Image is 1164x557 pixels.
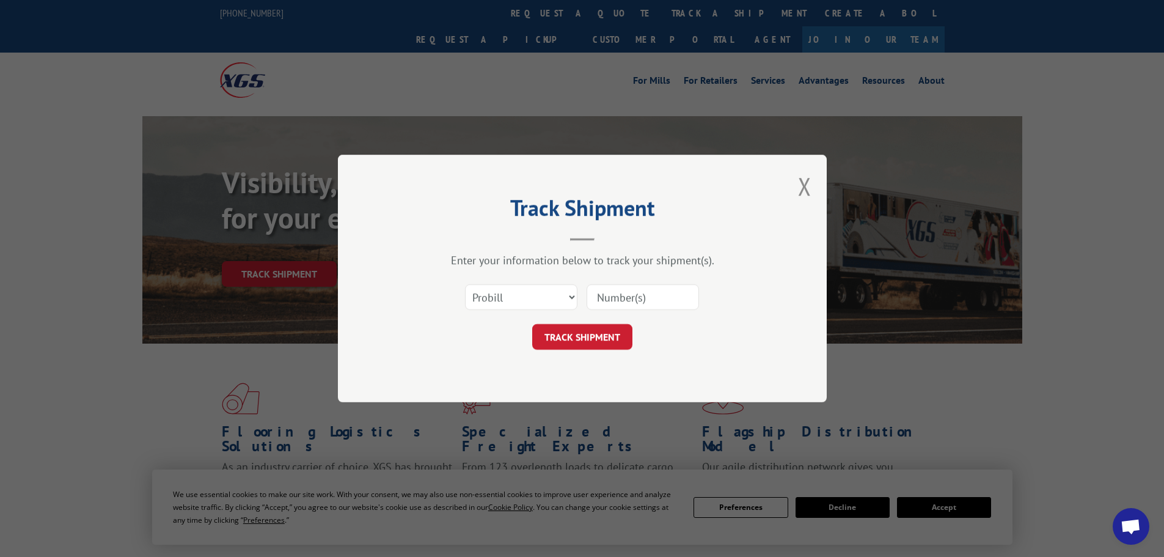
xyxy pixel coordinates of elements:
button: Close modal [798,170,811,202]
button: TRACK SHIPMENT [532,324,632,350]
input: Number(s) [587,284,699,310]
h2: Track Shipment [399,199,766,223]
div: Enter your information below to track your shipment(s). [399,253,766,267]
div: Open chat [1113,508,1149,545]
